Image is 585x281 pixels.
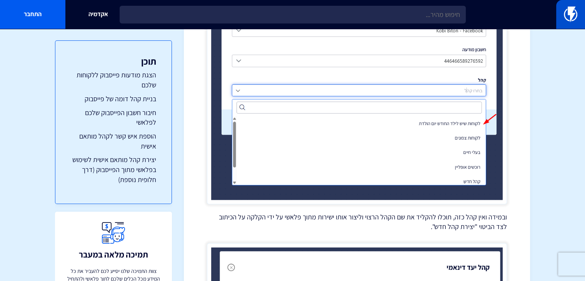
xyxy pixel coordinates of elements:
a: בניית קהל דומה של פייסבוק [71,94,156,104]
input: חיפוש מהיר... [120,6,466,23]
a: הוספת איש קשר לקהל מותאם אישית [71,131,156,151]
h3: תוכן [71,56,156,66]
a: יצירת קהל מותאם אישית לשימוש בפלאשי מתוך הפייסבוק (דרך חלופית נוספת) [71,155,156,184]
h3: תמיכה מלאה במעבר [79,250,148,259]
a: הצגת מודעות פייסבוק ללקוחות שלכם [71,70,156,90]
p: ובמידה ואין קהל כזה, תוכלו להקליד את שם הקהל הרצוי וליצור אותו ישירות מתוך פלאשי על ידי הקלקה על ... [207,212,507,232]
a: חיבור חשבון הפייסבוק שלכם לפלאשי [71,108,156,127]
